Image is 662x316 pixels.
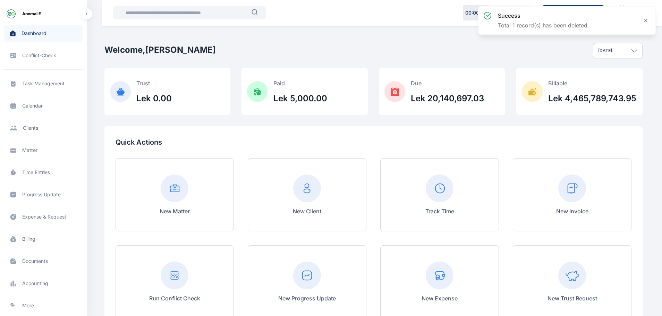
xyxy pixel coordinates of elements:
[136,79,172,87] p: Trust
[498,11,589,20] h3: success
[610,2,634,23] a: Calendar
[4,275,83,292] a: accounting
[149,294,200,302] p: Run Conflict Check
[4,208,83,225] a: expense & request
[548,93,636,104] h2: Lek 4,465,789,743.95
[278,294,336,302] p: New Progress Update
[422,294,458,302] p: New Expense
[556,207,588,215] p: New Invoice
[4,120,83,136] a: clients
[293,207,321,215] p: New Client
[4,164,83,181] a: time entries
[136,93,172,104] h2: Lek 0.00
[116,137,632,147] p: Quick Actions
[548,79,636,87] p: Billable
[425,207,454,215] p: Track Time
[4,231,83,247] a: billing
[4,47,83,64] a: conflict-check
[4,253,83,270] a: documents
[273,93,327,104] h2: Lek 5,000.00
[104,44,216,55] h2: Welcome, [PERSON_NAME]
[465,9,487,16] p: 00 : 00 : 00
[4,75,83,92] a: task management
[22,10,41,17] span: Anomal E
[273,79,327,87] p: Paid
[4,25,83,42] a: dashboard
[4,142,83,159] a: matter
[498,21,589,29] p: Total 1 record(s) has been deleted.
[548,294,597,302] p: New Trust Request
[4,186,83,203] a: progress update
[411,79,484,87] p: Due
[4,297,83,314] a: more
[4,97,83,114] a: calendar
[598,48,612,53] p: [DATE]
[160,207,190,215] p: New Matter
[411,93,484,104] h2: Lek 20,140,697.03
